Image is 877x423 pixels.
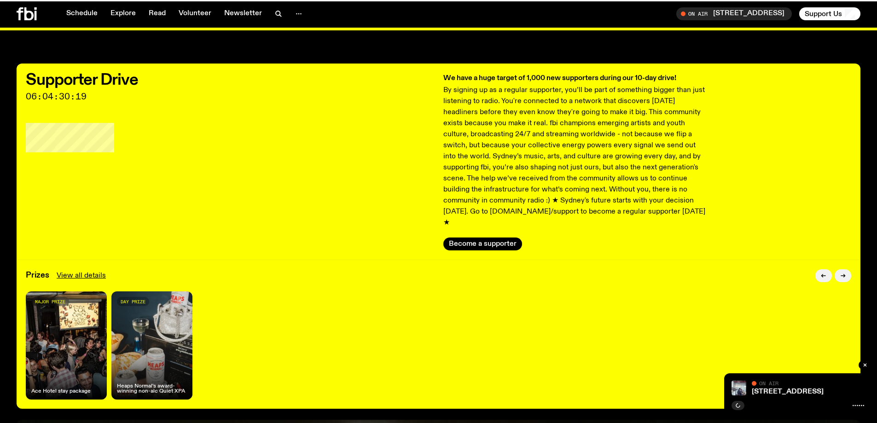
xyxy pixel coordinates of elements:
span: major prize [35,299,65,304]
h3: Prizes [26,272,49,279]
p: By signing up as a regular supporter, you’ll be part of something bigger than just listening to r... [443,85,709,228]
h4: Ace Hotel stay package [31,389,91,394]
img: Pat sits at a dining table with his profile facing the camera. Rhea sits to his left facing the c... [732,381,746,395]
h3: We have a huge target of 1,000 new supporters during our 10-day drive! [443,73,709,84]
a: View all details [57,270,106,281]
span: day prize [121,299,145,304]
a: [STREET_ADDRESS] [752,388,824,395]
button: Become a supporter [443,238,522,250]
a: Read [143,7,171,20]
h2: Supporter Drive [26,73,434,87]
span: 06:04:30:19 [26,93,434,101]
button: Support Us [799,7,860,20]
span: On Air [759,380,778,386]
a: Volunteer [173,7,217,20]
a: Schedule [61,7,103,20]
a: Newsletter [219,7,267,20]
a: Explore [105,7,141,20]
span: Support Us [805,10,842,18]
button: On Air[STREET_ADDRESS] [676,7,792,20]
h4: Heaps Normal's award-winning non-alc Quiet XPA [117,384,187,394]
